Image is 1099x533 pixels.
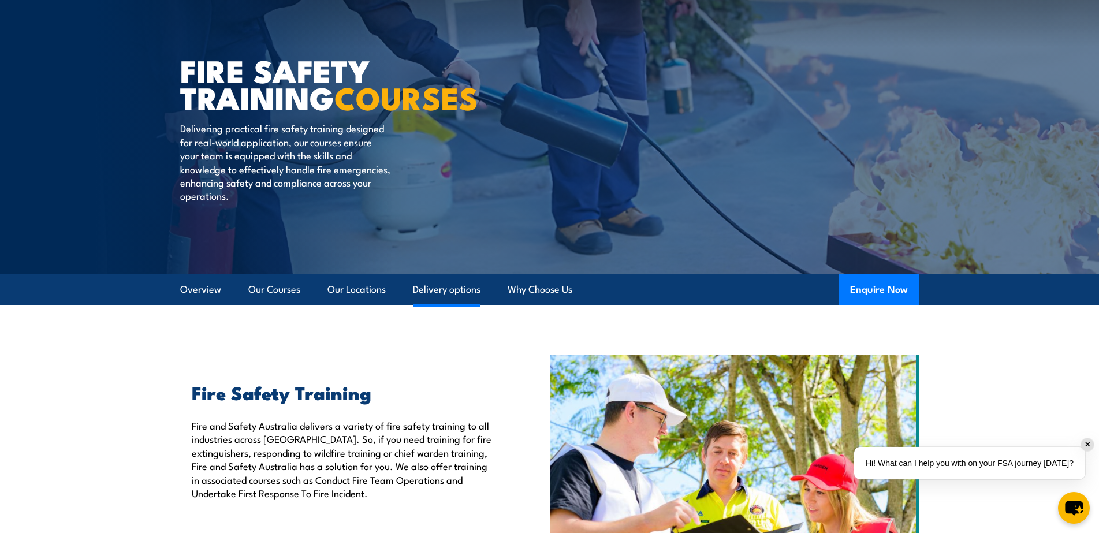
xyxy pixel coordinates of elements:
[1058,492,1090,524] button: chat-button
[1081,438,1094,451] div: ✕
[839,274,919,305] button: Enquire Now
[334,73,478,121] strong: COURSES
[180,121,391,202] p: Delivering practical fire safety training designed for real-world application, our courses ensure...
[327,274,386,305] a: Our Locations
[508,274,572,305] a: Why Choose Us
[854,447,1085,479] div: Hi! What can I help you with on your FSA journey [DATE]?
[248,274,300,305] a: Our Courses
[413,274,480,305] a: Delivery options
[180,57,465,110] h1: FIRE SAFETY TRAINING
[180,274,221,305] a: Overview
[192,419,497,500] p: Fire and Safety Australia delivers a variety of fire safety training to all industries across [GE...
[192,384,497,400] h2: Fire Safety Training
